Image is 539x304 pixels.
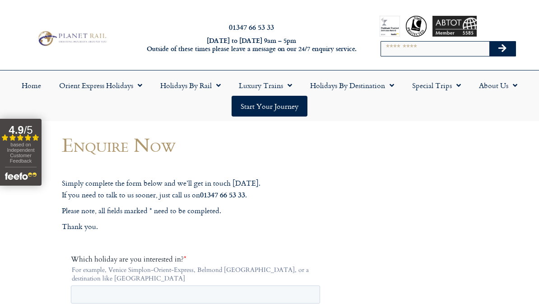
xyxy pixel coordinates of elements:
a: About Us [470,75,526,96]
a: 01347 66 53 33 [229,22,274,32]
p: Please note, all fields marked * need to be completed. [62,205,333,217]
a: Holidays by Destination [301,75,403,96]
button: Search [489,42,516,56]
strong: 01347 66 53 33 [200,189,245,200]
nav: Menu [5,75,534,117]
p: Thank you. [62,221,333,233]
a: Orient Express Holidays [50,75,151,96]
a: Holidays by Rail [151,75,230,96]
a: Luxury Trains [230,75,301,96]
h1: Enquire Now [62,134,333,155]
span: Your last name [126,202,172,212]
p: Simply complete the form below and we’ll get in touch [DATE]. If you need to talk to us sooner, j... [62,178,333,201]
a: Special Trips [403,75,470,96]
h6: [DATE] to [DATE] 9am – 5pm Outside of these times please leave a message on our 24/7 enquiry serv... [146,37,357,53]
img: Planet Rail Train Holidays Logo [35,29,108,47]
a: Start your Journey [232,96,307,117]
a: Home [13,75,50,96]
